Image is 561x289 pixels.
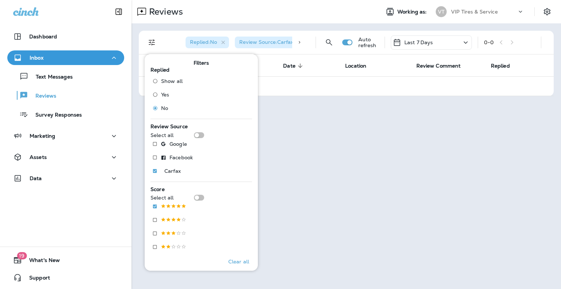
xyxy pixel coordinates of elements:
[7,50,124,65] button: Inbox
[22,275,50,284] span: Support
[186,37,229,48] div: Replied:No
[108,4,129,19] button: Collapse Sidebar
[7,270,124,285] button: Support
[150,195,173,201] p: Select all
[161,92,169,98] span: Yes
[283,63,295,69] span: Date
[28,112,82,119] p: Survey Responses
[169,141,187,147] p: Google
[150,66,169,73] span: Replied
[228,259,249,265] p: Clear all
[397,9,428,15] span: Working as:
[30,133,55,139] p: Marketing
[7,88,124,103] button: Reviews
[30,175,42,181] p: Data
[29,34,57,39] p: Dashboard
[322,35,336,50] button: Search Reviews
[416,63,461,69] span: Review Comment
[404,39,433,45] p: Last 7 Days
[145,50,258,271] div: Filters
[7,69,124,84] button: Text Messages
[146,6,183,17] p: Reviews
[7,129,124,143] button: Marketing
[491,62,519,69] span: Replied
[17,252,27,259] span: 19
[150,132,173,138] p: Select all
[139,76,554,96] td: No results. Try adjusting filters
[194,60,209,66] span: Filters
[7,253,124,267] button: 19What's New
[484,39,494,45] div: 0 - 0
[145,35,159,50] button: Filters
[28,93,56,100] p: Reviews
[345,62,376,69] span: Location
[169,155,193,160] p: Facebook
[416,62,470,69] span: Review Comment
[451,9,498,15] p: VIP Tires & Service
[190,39,217,45] span: Replied : No
[150,123,188,130] span: Review Source
[225,252,252,271] button: Clear all
[541,5,554,18] button: Settings
[283,62,305,69] span: Date
[28,74,73,81] p: Text Messages
[161,78,183,84] span: Show all
[161,105,168,111] span: No
[239,39,293,45] span: Review Source : Carfax
[235,37,305,48] div: Review Source:Carfax
[164,168,181,174] p: Carfax
[491,63,510,69] span: Replied
[7,107,124,122] button: Survey Responses
[7,150,124,164] button: Assets
[150,186,165,193] span: Score
[436,6,447,17] div: VT
[7,171,124,186] button: Data
[30,154,47,160] p: Assets
[30,55,43,61] p: Inbox
[22,257,60,266] span: What's New
[7,29,124,44] button: Dashboard
[345,63,366,69] span: Location
[358,37,379,48] p: Auto refresh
